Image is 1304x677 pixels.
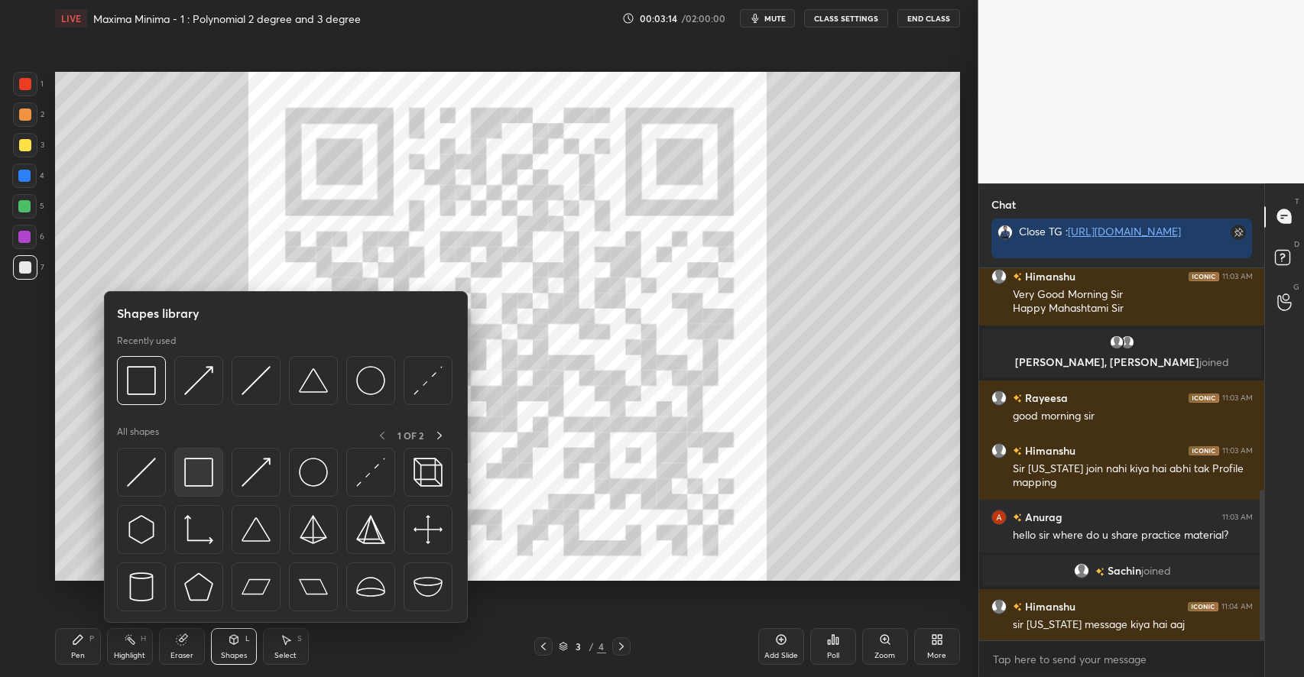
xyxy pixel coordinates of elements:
img: svg+xml;charset=utf-8,%3Csvg%20xmlns%3D%22http%3A%2F%2Fwww.w3.org%2F2000%2Fsvg%22%20width%3D%2236... [356,366,385,395]
div: grid [979,268,1265,641]
span: joined [1140,565,1170,577]
img: svg+xml;charset=utf-8,%3Csvg%20xmlns%3D%22http%3A%2F%2Fwww.w3.org%2F2000%2Fsvg%22%20width%3D%2228... [127,572,156,601]
img: default.png [991,442,1007,458]
img: svg+xml;charset=utf-8,%3Csvg%20xmlns%3D%22http%3A%2F%2Fwww.w3.org%2F2000%2Fsvg%22%20width%3D%2238... [242,515,271,544]
div: Eraser [170,652,193,659]
img: iconic-dark.1390631f.png [1189,445,1219,455]
img: iconic-dark.1390631f.png [1189,271,1219,280]
img: default.png [1073,563,1088,578]
img: default.png [1120,335,1135,350]
h6: Himanshu [1022,268,1075,284]
div: 4 [597,640,606,653]
p: T [1295,196,1299,207]
img: no-rating-badge.077c3623.svg [1013,603,1022,611]
img: svg+xml;charset=utf-8,%3Csvg%20xmlns%3D%22http%3A%2F%2Fwww.w3.org%2F2000%2Fsvg%22%20width%3D%2244... [299,572,328,601]
span: mute [764,13,786,24]
div: good morning sir [1013,409,1253,424]
div: Shapes [221,652,247,659]
img: svg+xml;charset=utf-8,%3Csvg%20xmlns%3D%22http%3A%2F%2Fwww.w3.org%2F2000%2Fsvg%22%20width%3D%2235... [414,458,443,487]
h6: Himanshu [1022,598,1075,614]
img: svg+xml;charset=utf-8,%3Csvg%20xmlns%3D%22http%3A%2F%2Fwww.w3.org%2F2000%2Fsvg%22%20width%3D%2233... [184,515,213,544]
div: Select [274,652,297,659]
div: Pen [71,652,85,659]
img: no-rating-badge.077c3623.svg [1013,513,1022,522]
img: svg+xml;charset=utf-8,%3Csvg%20xmlns%3D%22http%3A%2F%2Fwww.w3.org%2F2000%2Fsvg%22%20width%3D%2238... [356,572,385,601]
img: svg+xml;charset=utf-8,%3Csvg%20xmlns%3D%22http%3A%2F%2Fwww.w3.org%2F2000%2Fsvg%22%20width%3D%2234... [184,572,213,601]
div: 11:03 AM [1222,393,1253,402]
div: 11:03 AM [1222,445,1253,455]
div: H [141,635,146,643]
p: D [1294,238,1299,250]
img: svg+xml;charset=utf-8,%3Csvg%20xmlns%3D%22http%3A%2F%2Fwww.w3.org%2F2000%2Fsvg%22%20width%3D%2234... [356,515,385,544]
span: joined [1199,355,1229,369]
div: Poll [827,652,839,659]
button: mute [740,9,795,28]
div: 3 [571,642,586,651]
p: Recently used [117,335,176,347]
p: 1 OF 2 [397,429,423,442]
p: Chat [979,184,1028,225]
img: no-rating-badge.077c3623.svg [1013,273,1022,281]
div: Zoom [874,652,895,659]
img: no-rating-badge.077c3623.svg [1095,568,1104,576]
div: Highlight [114,652,145,659]
div: 2 [13,102,44,127]
h4: Maxima Minima - 1 : Polynomial 2 degree and 3 degree [93,11,361,26]
div: 3 [13,133,44,157]
h6: Himanshu [1022,442,1075,458]
div: 11:03 AM [1222,512,1253,521]
div: More [927,652,946,659]
p: All shapes [117,426,159,445]
img: default.png [991,268,1007,283]
img: svg+xml;charset=utf-8,%3Csvg%20xmlns%3D%22http%3A%2F%2Fwww.w3.org%2F2000%2Fsvg%22%20width%3D%2230... [242,366,271,395]
img: svg+xml;charset=utf-8,%3Csvg%20xmlns%3D%22http%3A%2F%2Fwww.w3.org%2F2000%2Fsvg%22%20width%3D%2230... [127,458,156,487]
img: default.png [991,598,1007,614]
img: svg+xml;charset=utf-8,%3Csvg%20xmlns%3D%22http%3A%2F%2Fwww.w3.org%2F2000%2Fsvg%22%20width%3D%2244... [242,572,271,601]
img: 0186237ddb034e43a6b8f397b54d4be8.52321662_3 [991,509,1007,524]
div: Add Slide [764,652,798,659]
h5: Shapes library [117,304,199,322]
div: 7 [13,255,44,280]
div: Close TG : [1019,225,1199,238]
img: svg+xml;charset=utf-8,%3Csvg%20xmlns%3D%22http%3A%2F%2Fwww.w3.org%2F2000%2Fsvg%22%20width%3D%2236... [299,458,328,487]
div: 6 [12,225,44,249]
p: [PERSON_NAME], [PERSON_NAME] [992,356,1252,368]
button: CLASS SETTINGS [804,9,888,28]
h6: Anurag [1022,509,1062,525]
img: svg+xml;charset=utf-8,%3Csvg%20xmlns%3D%22http%3A%2F%2Fwww.w3.org%2F2000%2Fsvg%22%20width%3D%2230... [127,515,156,544]
img: svg+xml;charset=utf-8,%3Csvg%20xmlns%3D%22http%3A%2F%2Fwww.w3.org%2F2000%2Fsvg%22%20width%3D%2230... [242,458,271,487]
img: default.png [991,390,1007,405]
div: P [89,635,94,643]
img: default.png [1109,335,1124,350]
div: L [245,635,250,643]
div: 11:03 AM [1222,271,1253,280]
img: svg+xml;charset=utf-8,%3Csvg%20xmlns%3D%22http%3A%2F%2Fwww.w3.org%2F2000%2Fsvg%22%20width%3D%2240... [414,515,443,544]
img: svg+xml;charset=utf-8,%3Csvg%20xmlns%3D%22http%3A%2F%2Fwww.w3.org%2F2000%2Fsvg%22%20width%3D%2234... [299,515,328,544]
img: svg+xml;charset=utf-8,%3Csvg%20xmlns%3D%22http%3A%2F%2Fwww.w3.org%2F2000%2Fsvg%22%20width%3D%2238... [414,572,443,601]
img: 3a6b3dcdb4d746208f5ef180f14109e5.png [997,225,1013,240]
div: Very Good Morning Sir Happy Mahashtami Sir [1013,287,1253,316]
div: 1 [13,72,44,96]
a: [URL][DOMAIN_NAME] [1068,224,1181,238]
img: iconic-dark.1390631f.png [1188,601,1218,611]
img: no-rating-badge.077c3623.svg [1013,394,1022,403]
div: 5 [12,194,44,219]
img: svg+xml;charset=utf-8,%3Csvg%20xmlns%3D%22http%3A%2F%2Fwww.w3.org%2F2000%2Fsvg%22%20width%3D%2230... [184,366,213,395]
div: 4 [12,164,44,188]
div: hello sir where do u share practice material? [1013,528,1253,543]
span: Sachin [1107,565,1140,577]
div: S [297,635,302,643]
img: svg+xml;charset=utf-8,%3Csvg%20xmlns%3D%22http%3A%2F%2Fwww.w3.org%2F2000%2Fsvg%22%20width%3D%2234... [184,458,213,487]
div: Sir [US_STATE] join nahi kiya hai abhi tak Profile mapping [1013,462,1253,491]
img: no-rating-badge.077c3623.svg [1013,447,1022,455]
button: End Class [897,9,960,28]
h6: Rayeesa [1022,390,1068,406]
img: svg+xml;charset=utf-8,%3Csvg%20xmlns%3D%22http%3A%2F%2Fwww.w3.org%2F2000%2Fsvg%22%20width%3D%2230... [356,458,385,487]
p: G [1293,281,1299,293]
img: svg+xml;charset=utf-8,%3Csvg%20xmlns%3D%22http%3A%2F%2Fwww.w3.org%2F2000%2Fsvg%22%20width%3D%2234... [127,366,156,395]
div: sir [US_STATE] message kiya hai aaj [1013,617,1253,633]
img: svg+xml;charset=utf-8,%3Csvg%20xmlns%3D%22http%3A%2F%2Fwww.w3.org%2F2000%2Fsvg%22%20width%3D%2238... [299,366,328,395]
img: svg+xml;charset=utf-8,%3Csvg%20xmlns%3D%22http%3A%2F%2Fwww.w3.org%2F2000%2Fsvg%22%20width%3D%2230... [414,366,443,395]
div: LIVE [55,9,87,28]
img: iconic-dark.1390631f.png [1189,393,1219,402]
